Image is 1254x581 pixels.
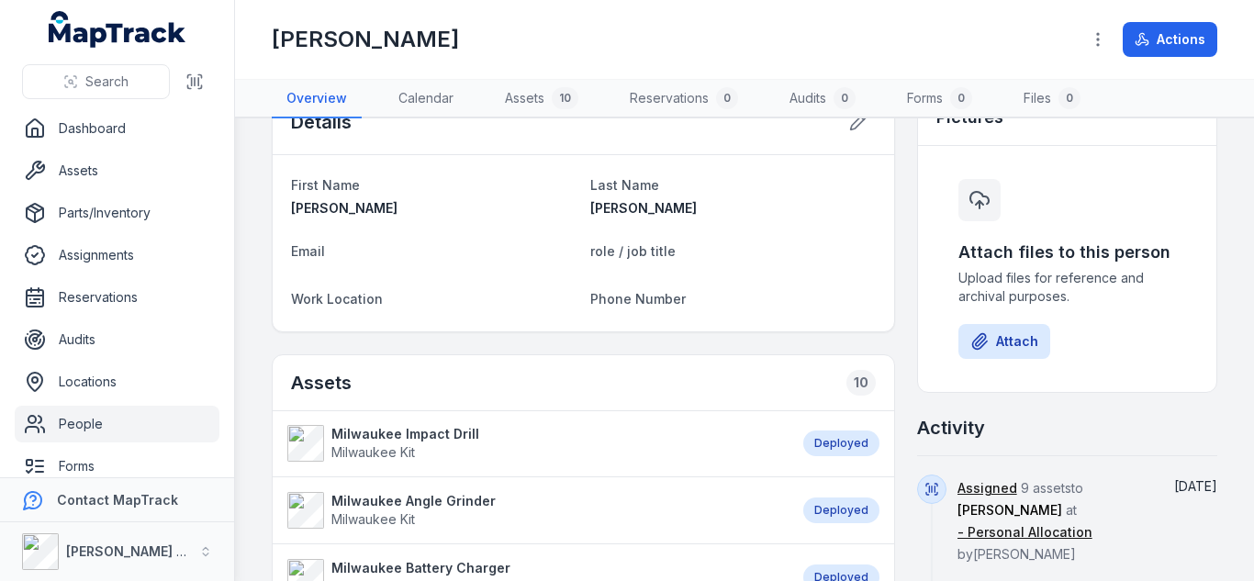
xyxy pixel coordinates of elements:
strong: [PERSON_NAME] Air [66,543,194,559]
a: Dashboard [15,110,219,147]
a: Audits0 [775,80,870,118]
div: 0 [1058,87,1080,109]
span: 9 assets to at by [PERSON_NAME] [957,480,1092,562]
a: Assets [15,152,219,189]
h1: [PERSON_NAME] [272,25,459,54]
a: Reservations0 [615,80,753,118]
div: 10 [846,370,876,396]
span: Phone Number [590,291,686,307]
strong: Milwaukee Battery Charger [331,559,510,577]
span: [PERSON_NAME] [291,200,397,216]
a: Assignments [15,237,219,274]
a: - Personal Allocation [957,523,1092,542]
a: Overview [272,80,362,118]
span: [PERSON_NAME] [590,200,697,216]
h2: Details [291,109,352,135]
a: Reservations [15,279,219,316]
button: Search [22,64,170,99]
a: Parts/Inventory [15,195,219,231]
a: People [15,406,219,442]
a: Assets10 [490,80,593,118]
div: 0 [950,87,972,109]
span: Search [85,73,129,91]
span: Last Name [590,177,659,193]
span: Email [291,243,325,259]
strong: Milwaukee Impact Drill [331,425,479,443]
span: Work Location [291,291,383,307]
div: 10 [552,87,578,109]
button: Actions [1123,22,1217,57]
span: [DATE] [1174,478,1217,494]
h2: Assets [291,370,352,396]
a: Assigned [957,479,1017,497]
div: Deployed [803,430,879,456]
a: Audits [15,321,219,358]
a: Milwaukee Impact DrillMilwaukee Kit [287,425,785,462]
span: Milwaukee Kit [331,444,415,460]
button: Attach [958,324,1050,359]
a: Forms0 [892,80,987,118]
h2: Activity [917,415,985,441]
div: 0 [834,87,856,109]
strong: Milwaukee Angle Grinder [331,492,496,510]
a: Locations [15,363,219,400]
div: 0 [716,87,738,109]
span: First Name [291,177,360,193]
span: Upload files for reference and archival purposes. [958,269,1176,306]
a: Forms [15,448,219,485]
span: [PERSON_NAME] [957,502,1062,518]
span: role / job title [590,243,676,259]
div: Deployed [803,497,879,523]
a: MapTrack [49,11,186,48]
a: Calendar [384,80,468,118]
time: 19/06/2025, 1:48:57 pm [1174,478,1217,494]
span: Milwaukee Kit [331,511,415,527]
a: Files0 [1009,80,1095,118]
h3: Attach files to this person [958,240,1176,265]
a: Milwaukee Angle GrinderMilwaukee Kit [287,492,785,529]
strong: Contact MapTrack [57,492,178,508]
